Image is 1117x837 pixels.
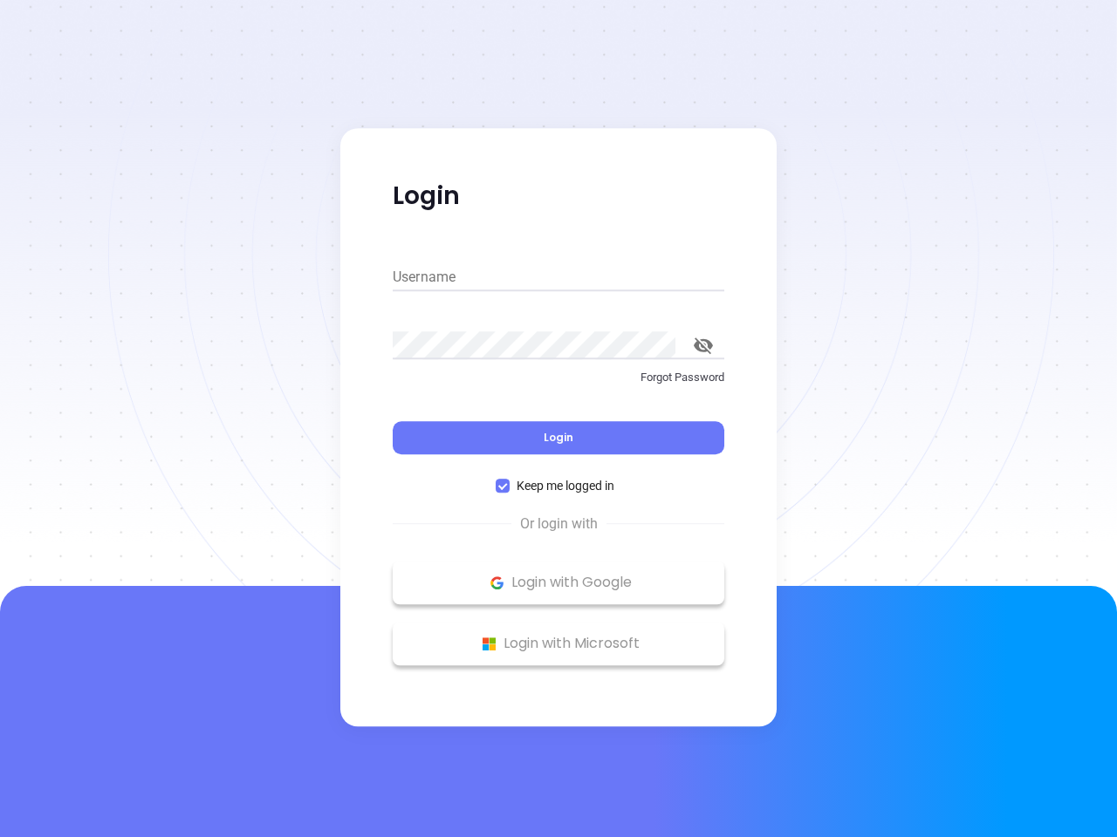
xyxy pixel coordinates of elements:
span: Login [544,430,573,445]
p: Login [393,180,724,212]
p: Login with Microsoft [401,630,716,657]
button: toggle password visibility [682,324,724,366]
span: Keep me logged in [510,476,621,495]
img: Microsoft Logo [478,633,500,655]
span: Or login with [511,514,606,534]
p: Login with Google [401,569,716,595]
button: Login [393,421,724,454]
p: Forgot Password [393,369,724,386]
button: Google Logo Login with Google [393,561,724,604]
img: Google Logo [486,572,508,594]
button: Microsoft Logo Login with Microsoft [393,622,724,665]
a: Forgot Password [393,369,724,400]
